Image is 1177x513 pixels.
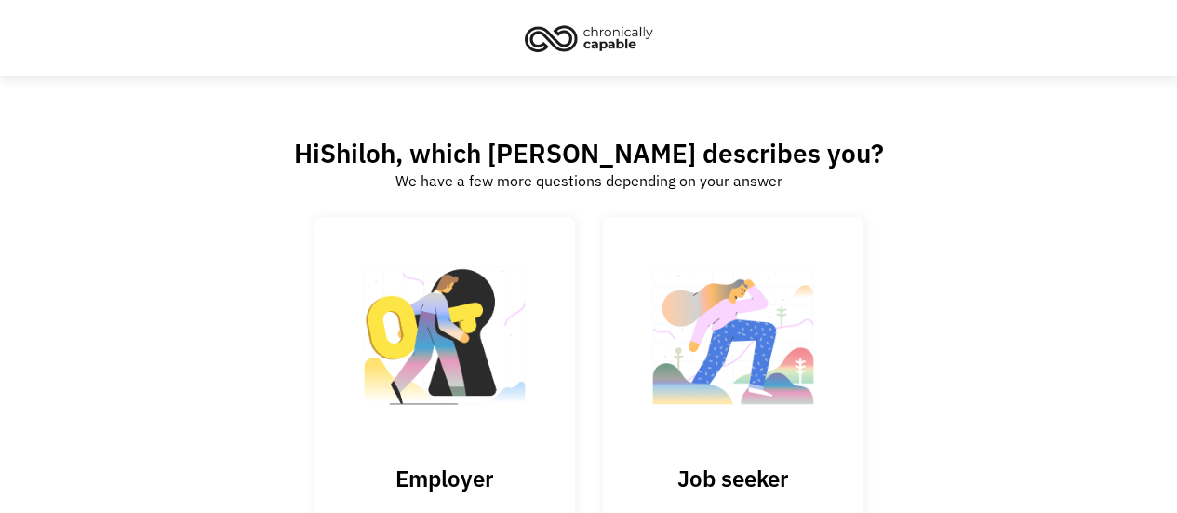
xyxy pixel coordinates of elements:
[640,465,826,493] h3: Job seeker
[320,136,395,170] span: Shiloh
[519,18,659,59] img: Chronically Capable logo
[395,169,782,192] div: We have a few more questions depending on your answer
[294,137,884,169] h2: Hi , which [PERSON_NAME] describes you?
